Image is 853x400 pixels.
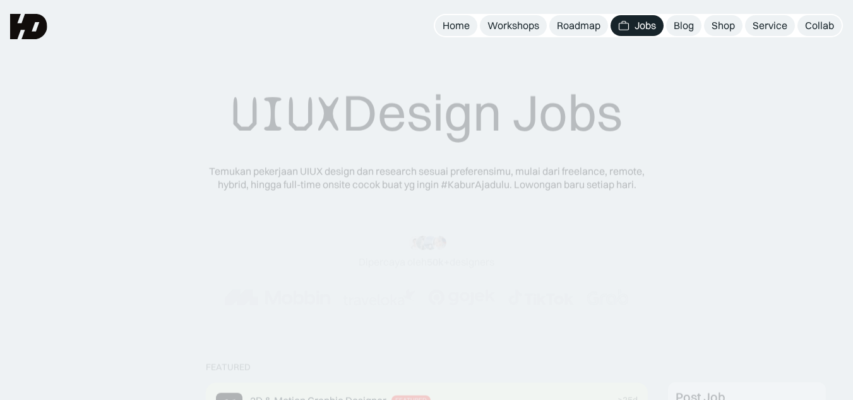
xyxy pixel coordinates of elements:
a: Collab [797,15,842,36]
a: Blog [666,15,701,36]
div: Workshops [487,19,539,32]
span: UIUX [231,84,342,145]
div: Collab [805,19,834,32]
div: Featured [206,362,251,373]
div: Home [443,19,470,32]
div: Jobs [635,19,656,32]
a: Service [745,15,795,36]
span: 50k+ [427,255,450,268]
div: Blog [674,19,694,32]
a: Jobs [611,15,664,36]
div: Shop [712,19,735,32]
a: Shop [704,15,743,36]
div: Service [753,19,787,32]
a: Roadmap [549,15,608,36]
a: Workshops [480,15,547,36]
div: Dipercaya oleh designers [359,255,494,269]
a: Home [435,15,477,36]
div: Design Jobs [231,82,623,145]
div: Temukan pekerjaan UIUX design dan research sesuai preferensimu, mulai dari freelance, remote, hyb... [200,165,654,191]
div: Roadmap [557,19,600,32]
